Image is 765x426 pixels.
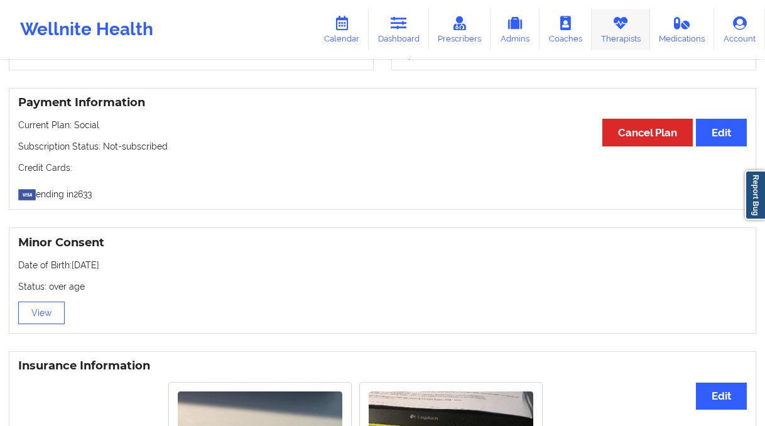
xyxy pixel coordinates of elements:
h3: Insurance Information [18,359,747,373]
a: Account [714,9,765,50]
p: Credit Cards: [18,161,747,174]
h3: Minor Consent [18,236,747,250]
p: Current Plan: Social [18,119,747,131]
a: Therapists [592,9,650,50]
button: Cancel Plan [602,119,693,146]
a: Admins [491,9,540,50]
button: Edit [696,383,747,410]
p: ending in 2633 [18,183,747,200]
button: Edit [696,119,747,146]
a: Calendar [315,9,369,50]
button: View [18,302,65,324]
a: Dashboard [369,9,429,50]
p: Date of Birth: [DATE] [18,259,747,271]
a: Coaches [540,9,592,50]
a: Prescribers [429,9,491,50]
p: Subscription Status: Not-subscribed [18,140,747,153]
h3: Payment Information [18,96,747,110]
a: Medications [650,9,715,50]
a: Report Bug [745,170,765,220]
p: Status: over age [18,280,747,293]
